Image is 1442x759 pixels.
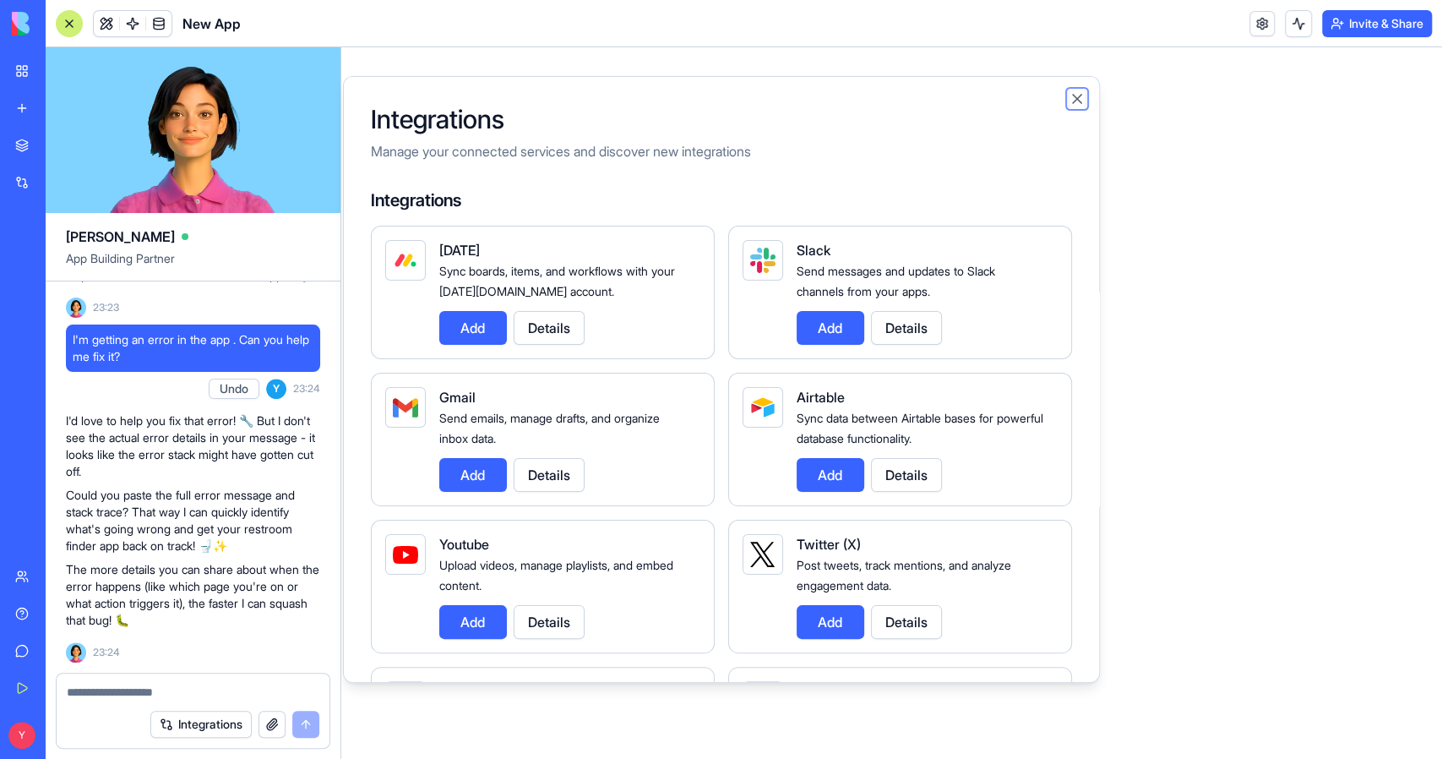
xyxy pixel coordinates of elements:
p: Manage your connected services and discover new integrations [371,141,1072,161]
button: Details [514,458,585,492]
span: Upload videos, manage playlists, and embed content. [439,558,673,592]
button: Details [871,605,942,639]
button: Details [514,311,585,345]
button: Add [439,311,507,345]
button: Close [1069,90,1086,107]
span: Airtable [797,389,845,406]
button: Details [871,458,942,492]
button: Add [797,605,864,639]
h4: Integrations [371,188,1072,212]
span: Send emails, manage drafts, and organize inbox data. [439,411,660,445]
span: Post tweets, track mentions, and analyze engagement data. [797,558,1011,592]
button: Details [514,605,585,639]
span: Youtube [439,536,489,553]
span: [DATE] [439,242,480,259]
span: Sync data between Airtable bases for powerful database functionality. [797,411,1043,445]
span: Send messages and updates to Slack channels from your apps. [797,264,995,298]
button: Add [797,311,864,345]
span: Twitter (X) [797,536,861,553]
h2: Integrations [371,104,1072,134]
button: Details [871,311,942,345]
button: Add [797,458,864,492]
button: Add [439,458,507,492]
span: Gmail [439,389,476,406]
button: Add [439,605,507,639]
span: Sync boards, items, and workflows with your [DATE][DOMAIN_NAME] account. [439,264,675,298]
span: Slack [797,242,830,259]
